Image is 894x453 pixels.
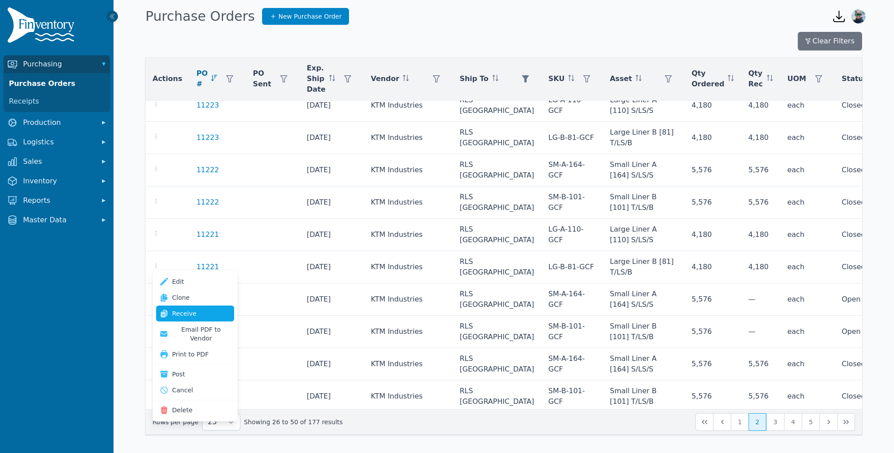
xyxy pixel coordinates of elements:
span: SKU [549,74,565,84]
td: Small Liner B [101] T/LS/B [603,380,684,413]
td: [DATE] [300,89,364,122]
td: RLS [GEOGRAPHIC_DATA] [452,348,541,380]
span: Purchasing [23,59,94,70]
td: LG-A-110-GCF [541,89,603,122]
td: Large Liner A [110] S/LS/S [603,219,684,251]
button: Page 3 [766,413,784,431]
td: 5,576 [684,316,741,348]
td: KTM Industries [364,348,452,380]
a: 11221 [196,229,219,240]
td: Large Liner B [81] T/LS/B [603,122,684,154]
span: Rows per page [203,414,222,430]
td: 4,180 [684,251,741,283]
button: Last Page [837,413,855,431]
td: 4,180 [684,89,741,122]
span: Status [842,74,868,84]
a: 11222 [196,197,219,208]
a: 11222 [196,165,219,175]
span: Reports [23,195,94,206]
span: Vendor [371,74,399,84]
td: [DATE] [300,219,364,251]
td: KTM Industries [364,316,452,348]
td: each [780,154,835,186]
td: RLS [GEOGRAPHIC_DATA] [452,380,541,413]
td: RLS [GEOGRAPHIC_DATA] [452,154,541,186]
td: KTM Industries [364,380,452,413]
td: [DATE] [300,122,364,154]
td: 5,576 [684,348,741,380]
td: 4,180 [741,251,780,283]
td: RLS [GEOGRAPHIC_DATA] [452,251,541,283]
button: Clear Filters [798,32,862,50]
td: [DATE] [300,283,364,316]
td: [DATE] [300,316,364,348]
td: SM-A-164-GCF [541,283,603,316]
span: Exp. Ship Date [307,63,326,95]
td: SM-B-101-GCF [541,186,603,219]
td: RLS [GEOGRAPHIC_DATA] [452,316,541,348]
td: each [780,219,835,251]
button: Production [4,114,110,132]
span: PO Sent [253,68,271,89]
td: LG-A-110-GCF [541,219,603,251]
img: Finventory [7,7,78,46]
span: Showing 26 to 50 of 177 results [244,418,343,426]
a: New Purchase Order [262,8,349,25]
button: Previous Page [713,413,731,431]
span: Inventory [23,176,94,186]
td: LG-B-81-GCF [541,251,603,283]
a: 11223 [196,100,219,111]
td: each [780,348,835,380]
td: RLS [GEOGRAPHIC_DATA] [452,186,541,219]
td: [DATE] [300,154,364,186]
td: each [780,283,835,316]
button: Cancel [156,382,234,398]
a: Receive [156,306,234,321]
td: Large Liner A [110] S/LS/S [603,89,684,122]
button: Reports [4,192,110,209]
span: Qty Rec [748,68,763,89]
td: 5,576 [741,154,780,186]
button: Print to PDF [156,346,234,362]
td: Small Liner B [101] T/LS/B [603,316,684,348]
td: KTM Industries [364,186,452,219]
button: Purchasing [4,55,110,73]
td: SM-B-101-GCF [541,316,603,348]
td: 4,180 [684,122,741,154]
h1: Purchase Orders [145,8,255,24]
td: 5,576 [741,348,780,380]
td: Small Liner A [164] S/LS/S [603,154,684,186]
td: 4,180 [684,219,741,251]
span: Production [23,117,94,128]
td: each [780,251,835,283]
td: KTM Industries [364,122,452,154]
a: 11221 [196,262,219,272]
span: UOM [787,74,806,84]
td: KTM Industries [364,89,452,122]
span: Actions [153,74,182,84]
td: each [780,89,835,122]
td: Large Liner B [81] T/LS/B [603,251,684,283]
td: 4,180 [741,122,780,154]
td: [DATE] [300,186,364,219]
td: — [741,316,780,348]
a: Receipts [5,93,108,110]
button: Page 5 [802,413,819,431]
td: 5,576 [684,154,741,186]
button: First Page [695,413,713,431]
td: 5,576 [741,380,780,413]
td: RLS [GEOGRAPHIC_DATA] [452,219,541,251]
span: Asset [610,74,632,84]
td: 5,576 [684,283,741,316]
button: Page 4 [784,413,802,431]
td: 4,180 [741,89,780,122]
td: each [780,122,835,154]
button: Master Data [4,211,110,229]
td: RLS [GEOGRAPHIC_DATA] [452,283,541,316]
td: each [780,186,835,219]
button: Next Page [819,413,837,431]
td: Small Liner A [164] S/LS/S [603,348,684,380]
td: SM-A-164-GCF [541,154,603,186]
button: Post [156,366,234,382]
img: Karina Wright [851,9,866,23]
